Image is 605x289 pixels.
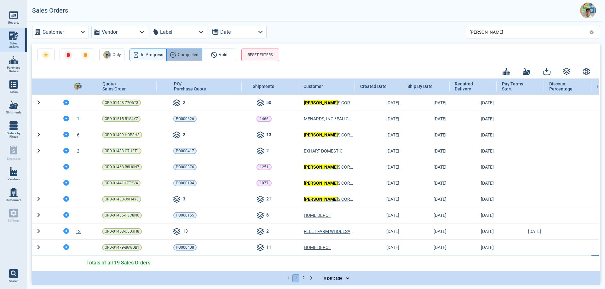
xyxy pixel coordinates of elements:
[355,239,402,256] td: [DATE]
[72,132,92,138] div: 6
[355,175,402,191] td: [DATE]
[402,111,450,127] td: [DATE]
[183,228,188,235] span: 13
[105,244,139,251] span: ORD-01479-B6W0B1
[402,191,450,207] td: [DATE]
[176,244,194,251] span: PO000408
[183,196,185,203] span: 3
[304,228,354,234] span: FLEET FARM WHOLESALE
[105,228,139,234] span: ORD-01458-C5D3H8
[32,7,68,14] h2: Sales Orders
[105,116,138,122] span: ORD-01515-R1S4Y7
[304,197,338,202] mark: [PERSON_NAME]
[402,175,450,191] td: [DATE]
[5,66,22,73] span: Purchase Orders
[210,26,267,38] button: Date
[9,56,18,65] img: menu_icon
[402,239,450,256] td: [DATE]
[9,80,18,89] img: menu_icon
[285,274,315,282] nav: pagination navigation
[9,32,18,40] img: menu_icon
[253,84,274,89] span: Shipments
[43,28,64,37] label: Customer
[72,116,92,122] div: 1
[402,143,450,159] td: [DATE]
[407,84,433,89] span: Ship By Date
[355,95,402,111] td: [DATE]
[266,147,269,155] span: 2
[266,196,271,203] span: 21
[102,164,142,170] a: ORD-01468-B8H0N7
[105,164,139,170] span: ORD-01468-B8H0N7
[450,95,497,111] td: [DATE]
[9,101,18,109] img: menu_icon
[173,180,197,186] a: PO000194
[304,100,354,106] span: S CORPORATE TRADE PAYABLES
[360,84,387,89] span: Created Date
[470,27,587,37] input: Search for PO or Sales Order or shipment number, etc.
[220,28,231,37] label: Date
[176,148,194,154] span: PO000417
[304,180,354,186] a: [PERSON_NAME]S CORPORATE TRADE PAYABLES
[9,188,18,197] img: menu_icon
[105,180,138,186] span: ORD-01441-L7T2V4
[166,49,202,61] button: Completed
[112,51,121,59] span: Only
[256,180,272,186] a: 1077
[266,228,269,235] span: 2
[304,244,331,251] a: HOME DEPOT
[455,81,485,92] span: Required Delivery
[9,279,19,283] span: Search
[308,274,314,282] button: Go to next page
[304,164,354,170] span: S CORPORATE TRADE PAYABLES
[266,244,271,251] span: 11
[102,212,142,218] a: ORD-01436-P3C8N0
[450,159,497,175] td: [DATE]
[9,121,18,130] img: menu_icon
[450,127,497,143] td: [DATE]
[105,132,140,138] span: ORD-01499-H0P8H8
[102,244,142,251] a: ORD-01479-B6W0B1
[86,259,152,267] span: Totals of all 19 Sales Orders:
[141,51,163,59] span: In Progress
[102,196,141,202] a: ORD-01433-J9H4Y8
[549,81,580,92] span: Discount Percentage
[5,42,22,49] span: Sales Orders
[450,239,497,256] td: [DATE]
[130,49,167,61] button: In Progress
[8,177,20,181] span: Vendors
[102,228,142,234] a: ORD-01458-C5D3H8
[102,148,141,154] a: ORD-01483-G7H3T1
[304,181,338,186] mark: [PERSON_NAME]
[105,148,139,154] span: ORD-01483-G7H3T1
[402,223,450,239] td: [DATE]
[304,116,354,122] span: MENARDS, INC.*EAU CLAIRE
[266,131,271,139] span: 13
[173,212,197,218] a: PO000165
[219,51,228,59] span: Void
[102,132,142,138] a: ORD-01499-H0P8H8
[292,274,299,282] button: page 1
[355,143,402,159] td: [DATE]
[304,132,354,138] a: [PERSON_NAME]S CORPORATE TRADE PAYABLES
[10,90,18,94] span: Tasks
[72,148,92,154] div: 2
[303,84,323,89] span: Customer
[102,100,141,106] a: ORD-01448-Z7Q6T3
[173,164,197,170] a: PO000376
[160,28,172,37] label: Label
[183,99,185,107] span: 2
[9,11,18,20] img: menu_icon
[355,111,402,127] td: [DATE]
[202,49,236,61] button: Void
[450,207,497,223] td: [DATE]
[304,148,343,154] a: EXHART DOMESTIC
[102,116,141,122] a: ORD-01515-R1S4Y7
[8,21,19,25] span: Reports
[450,111,497,127] td: [DATE]
[266,212,269,219] span: 6
[402,127,450,143] td: [DATE]
[105,196,139,202] span: ORD-01433-J9H4Y8
[355,223,402,239] td: [DATE]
